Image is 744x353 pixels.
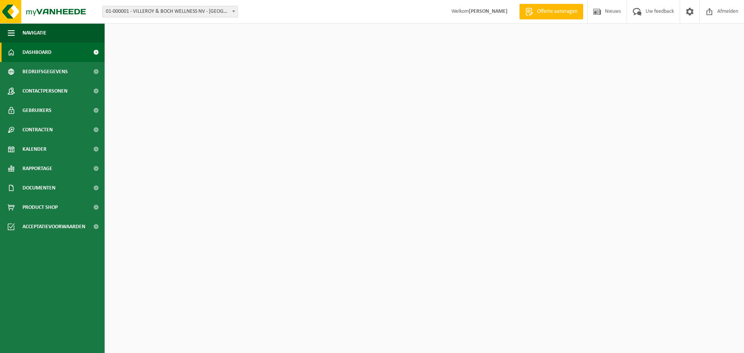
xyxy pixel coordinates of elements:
span: 01-000001 - VILLEROY & BOCH WELLNESS NV - ROESELARE [103,6,238,17]
span: Dashboard [22,43,52,62]
span: Contactpersonen [22,81,67,101]
span: Offerte aanvragen [535,8,579,15]
span: Contracten [22,120,53,139]
span: Bedrijfsgegevens [22,62,68,81]
span: 01-000001 - VILLEROY & BOCH WELLNESS NV - ROESELARE [102,6,238,17]
span: Rapportage [22,159,52,178]
span: Product Shop [22,198,58,217]
strong: [PERSON_NAME] [469,9,508,14]
span: Kalender [22,139,46,159]
a: Offerte aanvragen [519,4,583,19]
span: Acceptatievoorwaarden [22,217,85,236]
span: Navigatie [22,23,46,43]
span: Gebruikers [22,101,52,120]
span: Documenten [22,178,55,198]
